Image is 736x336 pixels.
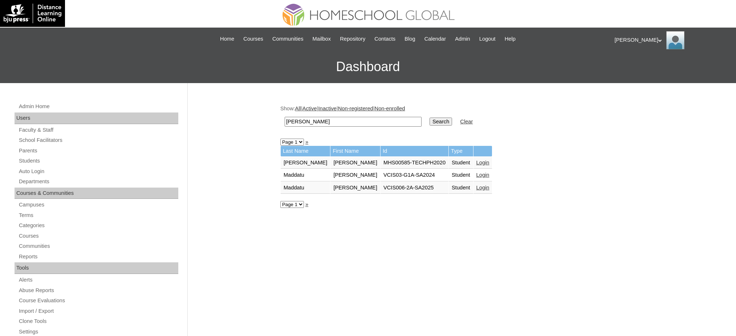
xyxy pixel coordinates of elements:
td: Id [381,146,448,156]
span: Contacts [374,35,395,43]
td: Type [449,146,473,156]
a: Logout [476,35,499,43]
td: Student [449,182,473,194]
a: Course Evaluations [18,296,178,305]
span: Home [220,35,234,43]
a: Contacts [371,35,399,43]
a: Communities [269,35,307,43]
a: Help [501,35,519,43]
a: Terms [18,211,178,220]
td: [PERSON_NAME] [330,157,380,169]
a: Repository [336,35,369,43]
td: [PERSON_NAME] [330,169,380,181]
a: Login [476,172,489,178]
a: Courses [18,231,178,241]
span: Logout [479,35,496,43]
a: Blog [401,35,419,43]
span: Blog [404,35,415,43]
span: Help [505,35,516,43]
a: Alerts [18,275,178,284]
input: Search [285,117,422,127]
img: Ariane Ebuen [666,31,684,49]
a: Active [302,106,317,111]
a: Faculty & Staff [18,126,178,135]
a: » [305,201,308,207]
td: Maddatu [281,182,330,194]
a: Departments [18,177,178,186]
div: Show: | | | | [280,105,640,131]
td: Last Name [281,146,330,156]
div: Tools [15,262,178,274]
td: Student [449,169,473,181]
a: Abuse Reports [18,286,178,295]
a: Non-enrolled [375,106,405,111]
a: Parents [18,146,178,155]
td: Student [449,157,473,169]
div: Users [15,112,178,124]
a: Categories [18,221,178,230]
a: Calendar [421,35,450,43]
input: Search [430,118,452,126]
a: Students [18,156,178,165]
span: Mailbox [313,35,331,43]
a: Login [476,185,489,190]
span: Calendar [424,35,446,43]
h3: Dashboard [4,50,732,83]
a: Login [476,160,489,165]
a: Home [216,35,238,43]
a: Mailbox [309,35,335,43]
a: Non-registered [338,106,373,111]
a: All [295,106,301,111]
a: Reports [18,252,178,261]
a: » [305,139,308,145]
a: Inactive [318,106,337,111]
td: First Name [330,146,380,156]
a: Campuses [18,200,178,209]
a: Admin Home [18,102,178,111]
div: Courses & Communities [15,188,178,199]
a: Clear [460,119,473,124]
a: Auto Login [18,167,178,176]
a: Courses [240,35,267,43]
span: Courses [243,35,263,43]
span: Admin [455,35,470,43]
td: VCIS006-2A-SA2025 [381,182,448,194]
td: [PERSON_NAME] [281,157,330,169]
a: Clone Tools [18,317,178,326]
td: MHS00585-TECHPH2020 [381,157,448,169]
a: Admin [451,35,474,43]
td: VCIS03-G1A-SA2024 [381,169,448,181]
span: Repository [340,35,365,43]
td: [PERSON_NAME] [330,182,380,194]
a: School Facilitators [18,136,178,145]
a: Import / Export [18,307,178,316]
img: logo-white.png [4,4,61,23]
td: Maddatu [281,169,330,181]
span: Communities [272,35,304,43]
div: [PERSON_NAME] [615,31,729,49]
a: Communities [18,242,178,251]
